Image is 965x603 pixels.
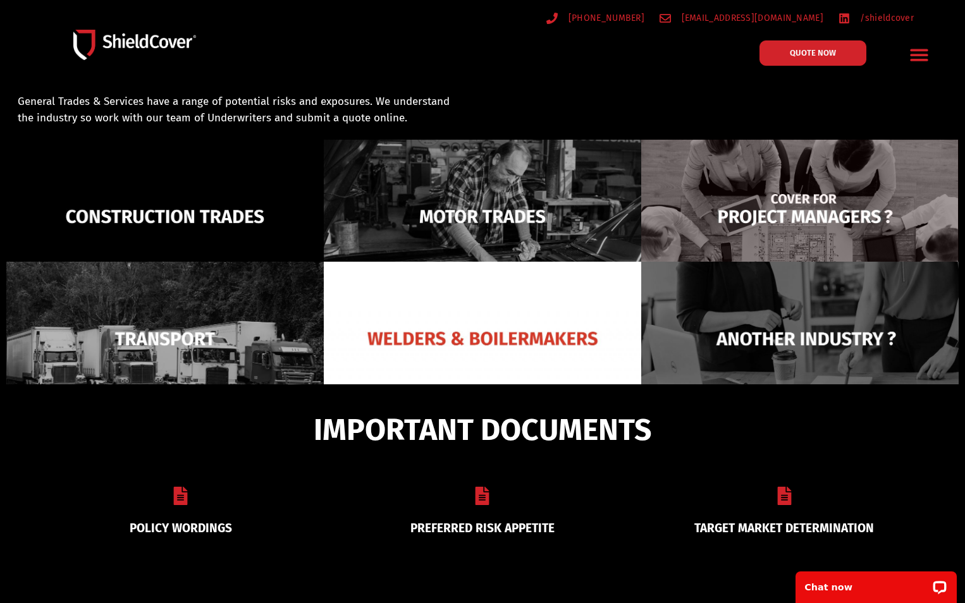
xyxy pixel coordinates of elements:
span: QUOTE NOW [790,49,836,57]
a: POLICY WORDINGS [130,521,232,535]
a: /shieldcover [839,10,914,26]
iframe: LiveChat chat widget [787,563,965,603]
span: /shieldcover [857,10,914,26]
div: Menu Toggle [905,40,935,70]
a: QUOTE NOW [759,40,866,66]
a: [EMAIL_ADDRESS][DOMAIN_NAME] [660,10,823,26]
span: [PHONE_NUMBER] [565,10,644,26]
img: Shield-Cover-Underwriting-Australia-logo-full [73,30,196,59]
span: [EMAIL_ADDRESS][DOMAIN_NAME] [679,10,823,26]
a: PREFERRED RISK APPETITE [410,521,555,535]
a: [PHONE_NUMBER] [546,10,644,26]
span: IMPORTANT DOCUMENTS [314,418,651,442]
p: General Trades & Services have a range of potential risks and exposures. We understand the indust... [18,94,467,126]
a: TARGET MARKET DETERMINATION [694,521,874,535]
